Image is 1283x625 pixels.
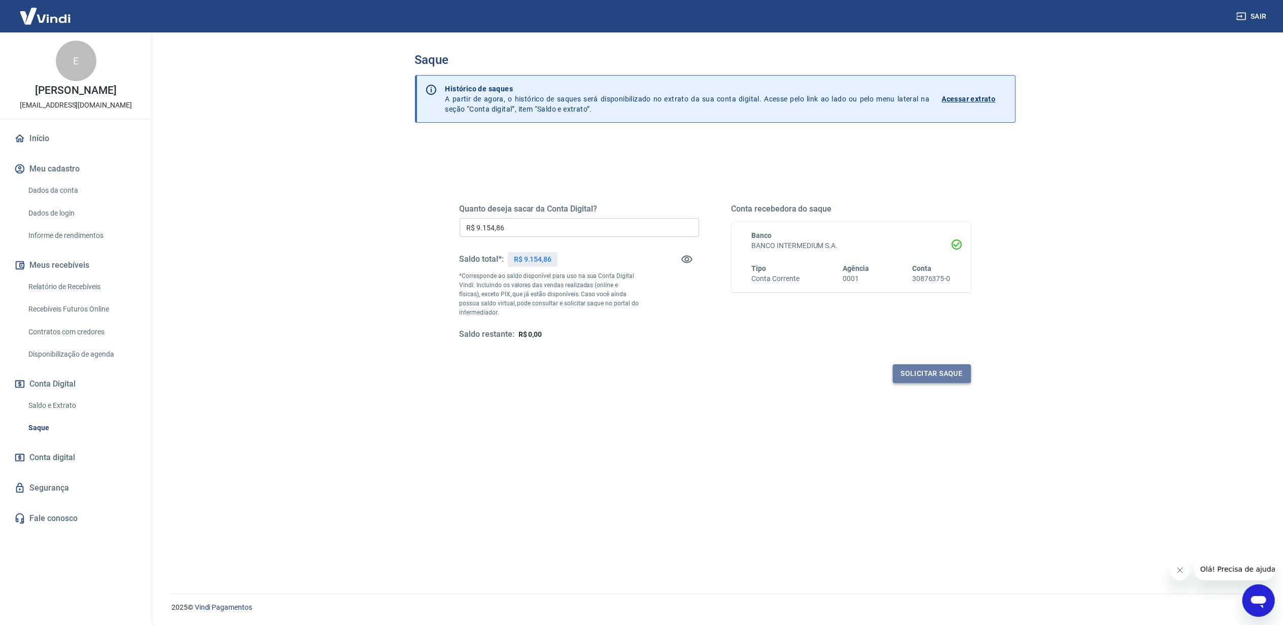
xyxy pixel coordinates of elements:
button: Conta Digital [12,373,140,395]
a: Início [12,127,140,150]
h5: Saldo total*: [460,254,504,264]
span: Olá! Precisa de ajuda? [6,7,85,15]
a: Dados de login [24,203,140,224]
a: Conta digital [12,446,140,469]
a: Dados da conta [24,180,140,201]
a: Informe de rendimentos [24,225,140,246]
span: Agência [843,264,869,272]
p: 2025 © [171,602,1259,613]
p: [PERSON_NAME] [35,85,116,96]
div: E [56,41,96,81]
a: Contratos com credores [24,322,140,342]
span: Conta digital [29,450,75,465]
h6: BANCO INTERMEDIUM S.A. [752,240,951,251]
div: Domínio [53,60,78,66]
a: Saldo e Extrato [24,395,140,416]
p: Acessar extrato [942,94,996,104]
h6: Conta Corrente [752,273,800,284]
span: R$ 0,00 [518,330,542,338]
a: Saque [24,418,140,438]
img: website_grey.svg [16,26,24,34]
span: Banco [752,231,772,239]
h3: Saque [415,53,1016,67]
a: Disponibilização de agenda [24,344,140,365]
button: Meu cadastro [12,158,140,180]
a: Acessar extrato [942,84,1007,114]
a: Fale conosco [12,507,140,530]
span: Tipo [752,264,767,272]
h5: Conta recebedora do saque [732,204,971,214]
p: Histórico de saques [445,84,930,94]
p: *Corresponde ao saldo disponível para uso na sua Conta Digital Vindi. Incluindo os valores das ve... [460,271,639,317]
a: Relatório de Recebíveis [24,276,140,297]
button: Solicitar saque [893,364,971,383]
div: v 4.0.25 [28,16,50,24]
img: Vindi [12,1,78,31]
iframe: Fechar mensagem [1170,560,1190,580]
img: tab_keywords_by_traffic_grey.svg [107,59,115,67]
iframe: Mensagem da empresa [1194,558,1275,580]
p: R$ 9.154,86 [514,254,551,265]
iframe: Botão para abrir a janela de mensagens [1242,584,1275,617]
h5: Quanto deseja sacar da Conta Digital? [460,204,699,214]
img: logo_orange.svg [16,16,24,24]
h6: 0001 [843,273,869,284]
div: [PERSON_NAME]: [DOMAIN_NAME] [26,26,145,34]
h6: 30876375-0 [912,273,951,284]
p: [EMAIL_ADDRESS][DOMAIN_NAME] [20,100,132,111]
p: A partir de agora, o histórico de saques será disponibilizado no extrato da sua conta digital. Ac... [445,84,930,114]
a: Vindi Pagamentos [195,603,252,611]
button: Meus recebíveis [12,254,140,276]
div: Palavras-chave [118,60,163,66]
h5: Saldo restante: [460,329,514,340]
a: Segurança [12,477,140,499]
img: tab_domain_overview_orange.svg [42,59,50,67]
a: Recebíveis Futuros Online [24,299,140,320]
button: Sair [1234,7,1271,26]
span: Conta [912,264,931,272]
